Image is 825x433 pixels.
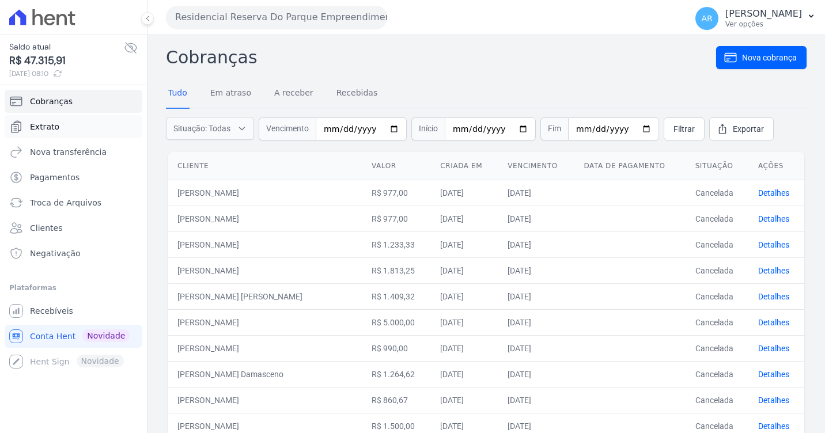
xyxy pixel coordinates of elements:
td: [DATE] [431,335,498,361]
td: R$ 5.000,00 [362,309,431,335]
a: Pagamentos [5,166,142,189]
span: Extrato [30,121,59,132]
td: Cancelada [686,206,749,231]
a: Detalhes [758,344,789,353]
span: Clientes [30,222,62,234]
a: Detalhes [758,188,789,197]
td: Cancelada [686,283,749,309]
td: [DATE] [431,180,498,206]
a: Conta Hent Novidade [5,325,142,348]
td: [DATE] [498,283,574,309]
td: [PERSON_NAME] [168,206,362,231]
td: [DATE] [431,361,498,387]
a: Cobranças [5,90,142,113]
span: Vencimento [259,117,316,140]
td: [PERSON_NAME] [168,309,362,335]
td: Cancelada [686,231,749,257]
span: Saldo atual [9,41,124,53]
td: [DATE] [431,387,498,413]
td: Cancelada [686,335,749,361]
a: Recebidas [334,79,380,109]
td: [DATE] [498,257,574,283]
nav: Sidebar [9,90,138,373]
span: Pagamentos [30,172,80,183]
span: Filtrar [673,123,695,135]
td: R$ 977,00 [362,180,431,206]
td: [DATE] [498,361,574,387]
td: [PERSON_NAME] [168,231,362,257]
td: Cancelada [686,257,749,283]
button: AR [PERSON_NAME] Ver opções [686,2,825,35]
a: Em atraso [208,79,253,109]
a: Detalhes [758,266,789,275]
span: Novidade [82,329,130,342]
span: Cobranças [30,96,73,107]
td: R$ 1.813,25 [362,257,431,283]
td: [DATE] [498,206,574,231]
span: Fim [540,117,568,140]
a: Nova cobrança [716,46,807,69]
td: [DATE] [498,231,574,257]
a: Detalhes [758,292,789,301]
a: Troca de Arquivos [5,191,142,214]
a: Tudo [166,79,190,109]
a: Negativação [5,242,142,265]
td: [PERSON_NAME] [168,257,362,283]
span: Situação: Todas [173,123,230,134]
td: [DATE] [431,257,498,283]
a: Detalhes [758,421,789,431]
td: R$ 860,67 [362,387,431,413]
a: Clientes [5,216,142,240]
a: A receber [272,79,316,109]
a: Detalhes [758,370,789,379]
span: Conta Hent [30,331,75,342]
span: Negativação [30,248,81,259]
th: Criada em [431,152,498,180]
a: Detalhes [758,214,789,223]
p: [PERSON_NAME] [725,8,802,20]
td: [PERSON_NAME] Damasceno [168,361,362,387]
a: Nova transferência [5,140,142,164]
td: [DATE] [431,283,498,309]
span: AR [701,14,712,22]
a: Exportar [709,117,774,140]
th: Ações [749,152,804,180]
a: Extrato [5,115,142,138]
span: [DATE] 08:10 [9,69,124,79]
span: Nova cobrança [742,52,797,63]
th: Data de pagamento [574,152,686,180]
span: R$ 47.315,91 [9,53,124,69]
th: Valor [362,152,431,180]
th: Vencimento [498,152,574,180]
button: Residencial Reserva Do Parque Empreendimento Imobiliario LTDA [166,6,387,29]
a: Detalhes [758,240,789,249]
span: Início [411,117,445,140]
td: [DATE] [498,335,574,361]
td: [DATE] [498,180,574,206]
button: Situação: Todas [166,117,254,140]
span: Troca de Arquivos [30,197,101,208]
td: R$ 1.233,33 [362,231,431,257]
td: R$ 1.409,32 [362,283,431,309]
td: Cancelada [686,180,749,206]
span: Exportar [733,123,764,135]
h2: Cobranças [166,44,716,70]
p: Ver opções [725,20,802,29]
td: [PERSON_NAME] [168,180,362,206]
td: [DATE] [431,309,498,335]
td: [PERSON_NAME] [168,387,362,413]
td: [PERSON_NAME] [PERSON_NAME] [168,283,362,309]
a: Filtrar [664,117,705,140]
td: R$ 977,00 [362,206,431,231]
a: Recebíveis [5,299,142,322]
span: Nova transferência [30,146,107,158]
td: R$ 1.264,62 [362,361,431,387]
td: [DATE] [498,309,574,335]
td: Cancelada [686,387,749,413]
td: [DATE] [431,231,498,257]
td: [DATE] [498,387,574,413]
td: [PERSON_NAME] [168,335,362,361]
td: [DATE] [431,206,498,231]
td: R$ 990,00 [362,335,431,361]
div: Plataformas [9,281,138,295]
